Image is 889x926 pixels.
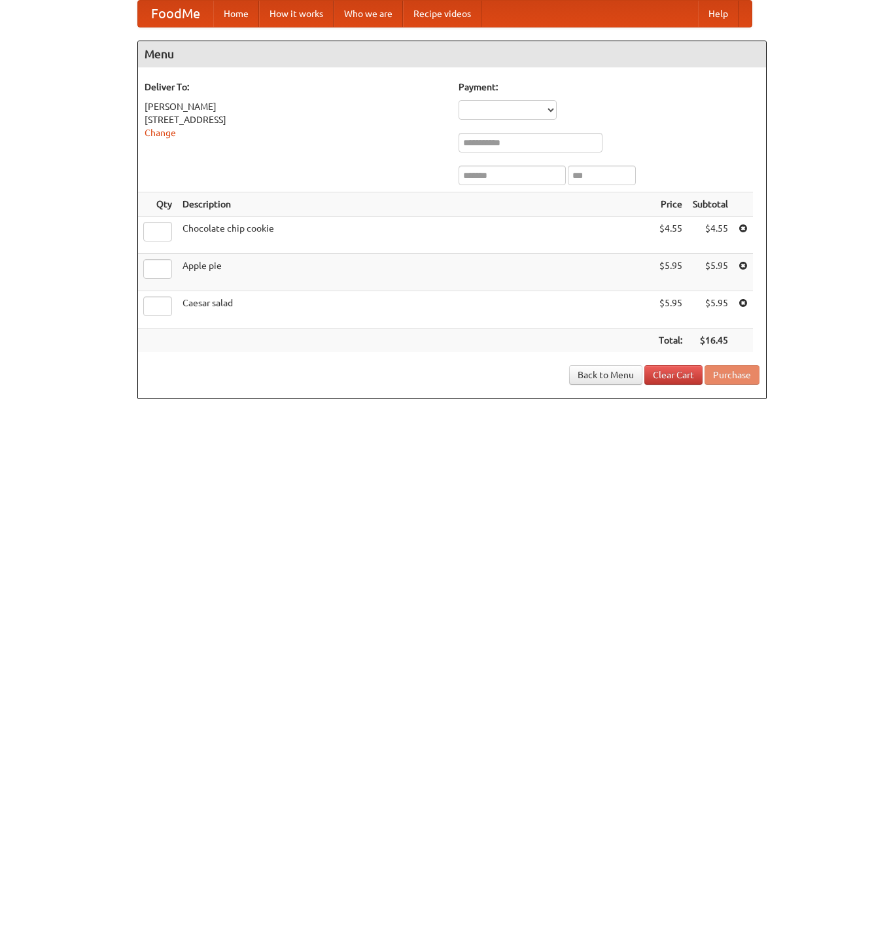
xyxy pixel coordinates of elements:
[145,80,445,94] h5: Deliver To:
[654,291,688,329] td: $5.95
[403,1,481,27] a: Recipe videos
[459,80,759,94] h5: Payment:
[705,365,759,385] button: Purchase
[145,113,445,126] div: [STREET_ADDRESS]
[334,1,403,27] a: Who we are
[654,217,688,254] td: $4.55
[688,329,733,353] th: $16.45
[688,192,733,217] th: Subtotal
[698,1,739,27] a: Help
[654,192,688,217] th: Price
[259,1,334,27] a: How it works
[213,1,259,27] a: Home
[654,329,688,353] th: Total:
[177,254,654,291] td: Apple pie
[644,365,703,385] a: Clear Cart
[145,100,445,113] div: [PERSON_NAME]
[688,217,733,254] td: $4.55
[688,291,733,329] td: $5.95
[138,192,177,217] th: Qty
[177,192,654,217] th: Description
[569,365,642,385] a: Back to Menu
[654,254,688,291] td: $5.95
[688,254,733,291] td: $5.95
[145,128,176,138] a: Change
[177,291,654,329] td: Caesar salad
[177,217,654,254] td: Chocolate chip cookie
[138,1,213,27] a: FoodMe
[138,41,766,67] h4: Menu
